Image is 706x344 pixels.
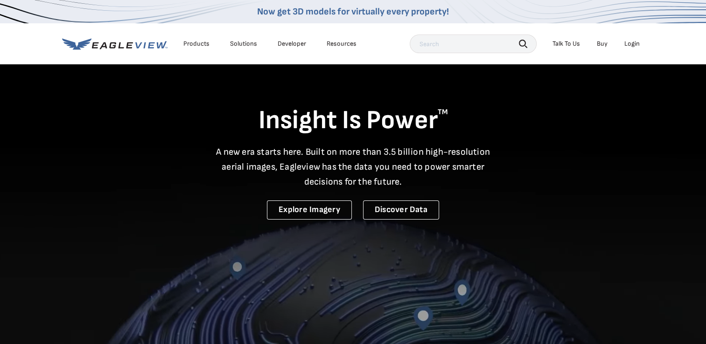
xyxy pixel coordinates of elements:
[210,144,496,189] p: A new era starts here. Built on more than 3.5 billion high-resolution aerial images, Eagleview ha...
[62,104,644,137] h1: Insight Is Power
[327,40,356,48] div: Resources
[278,40,306,48] a: Developer
[267,200,352,220] a: Explore Imagery
[624,40,640,48] div: Login
[363,200,439,220] a: Discover Data
[230,40,257,48] div: Solutions
[257,6,449,17] a: Now get 3D models for virtually every property!
[597,40,608,48] a: Buy
[410,34,537,53] input: Search
[552,40,580,48] div: Talk To Us
[438,108,448,117] sup: TM
[183,40,210,48] div: Products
